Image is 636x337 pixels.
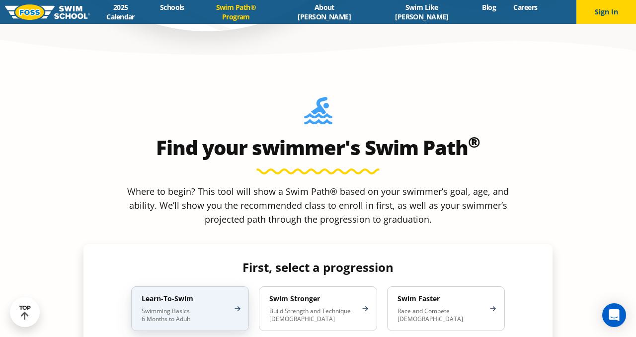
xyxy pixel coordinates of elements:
h4: Swim Faster [397,294,484,303]
a: Schools [151,2,193,12]
sup: ® [468,132,480,152]
a: About [PERSON_NAME] [279,2,370,21]
h4: Swim Stronger [269,294,356,303]
div: TOP [19,305,31,320]
h4: First, select a progression [123,260,512,274]
img: Foss-Location-Swimming-Pool-Person.svg [304,97,332,131]
div: Open Intercom Messenger [602,303,626,327]
h4: Learn-To-Swim [142,294,229,303]
h2: Find your swimmer's Swim Path [83,136,553,160]
p: Swimming Basics 6 Months to Adult [142,307,229,323]
p: Build Strength and Technique [DEMOGRAPHIC_DATA] [269,307,356,323]
a: Swim Like [PERSON_NAME] [370,2,474,21]
a: 2025 Calendar [90,2,151,21]
img: FOSS Swim School Logo [5,4,90,20]
a: Careers [505,2,546,12]
p: Race and Compete [DEMOGRAPHIC_DATA] [397,307,484,323]
p: Where to begin? This tool will show a Swim Path® based on your swimmer’s goal, age, and ability. ... [123,184,513,226]
a: Blog [474,2,505,12]
a: Swim Path® Program [193,2,279,21]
